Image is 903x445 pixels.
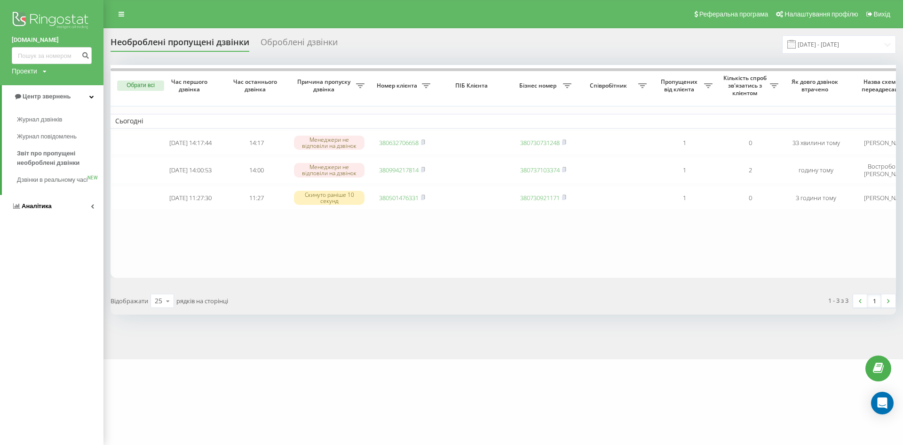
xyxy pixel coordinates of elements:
span: Пропущених від клієнта [656,78,704,93]
span: Журнал повідомлень [17,132,77,141]
td: [DATE] 11:27:30 [158,186,223,210]
div: Менеджери не відповіли на дзвінок [294,136,364,150]
span: Реферальна програма [699,10,768,18]
td: 0 [717,130,783,155]
span: Співробітник [581,82,638,89]
span: Звіт про пропущені необроблені дзвінки [17,149,99,168]
td: 33 хвилини тому [783,130,849,155]
td: годину тому [783,157,849,183]
span: Центр звернень [23,93,71,100]
a: 380994217814 [379,166,419,174]
td: 14:00 [223,157,289,183]
td: [DATE] 14:00:53 [158,157,223,183]
span: ПІБ Клієнта [443,82,502,89]
td: 14:17 [223,130,289,155]
span: Час першого дзвінка [165,78,216,93]
span: Вихід [874,10,890,18]
td: 3 години тому [783,186,849,210]
div: Open Intercom Messenger [871,392,894,414]
span: Бізнес номер [515,82,563,89]
a: 380737103374 [520,166,560,174]
span: Дзвінки в реальному часі [17,175,87,185]
a: Журнал повідомлень [17,128,103,145]
a: Центр звернень [2,85,103,108]
a: 380730921171 [520,194,560,202]
span: Журнал дзвінків [17,115,62,124]
a: Дзвінки в реальному часіNEW [17,171,103,188]
a: [DOMAIN_NAME] [12,35,92,45]
span: Як довго дзвінок втрачено [791,78,841,93]
a: 380632706658 [379,138,419,147]
td: [DATE] 14:17:44 [158,130,223,155]
span: Номер клієнта [374,82,422,89]
img: Ringostat logo [12,9,92,33]
td: 0 [717,186,783,210]
div: 1 - 3 з 3 [828,296,848,305]
div: Менеджери не відповіли на дзвінок [294,163,364,177]
td: 1 [651,157,717,183]
span: Відображати [111,297,148,305]
span: Аналiтика [22,202,52,210]
a: 380730731248 [520,138,560,147]
a: Журнал дзвінків [17,111,103,128]
div: Проекти [12,66,37,76]
span: Налаштування профілю [784,10,858,18]
div: 25 [155,296,162,306]
td: 1 [651,186,717,210]
td: 1 [651,130,717,155]
span: Кількість спроб зв'язатись з клієнтом [722,74,770,97]
td: 11:27 [223,186,289,210]
div: Скинуто раніше 10 секунд [294,191,364,205]
span: Час останнього дзвінка [231,78,282,93]
span: Причина пропуску дзвінка [294,78,356,93]
a: 380501476331 [379,194,419,202]
a: 1 [867,294,881,307]
td: 2 [717,157,783,183]
div: Необроблені пропущені дзвінки [111,37,249,52]
input: Пошук за номером [12,47,92,64]
a: Звіт про пропущені необроблені дзвінки [17,145,103,171]
button: Обрати всі [117,81,164,91]
span: рядків на сторінці [176,297,228,305]
div: Оброблені дзвінки [261,37,338,52]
